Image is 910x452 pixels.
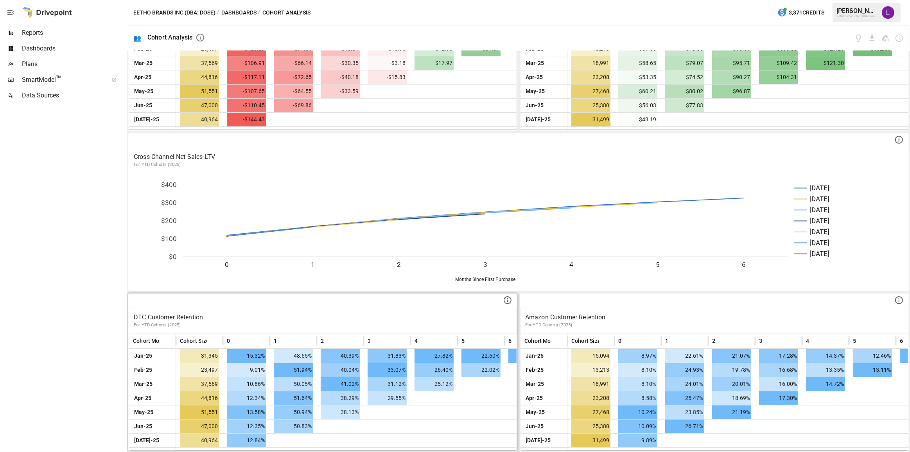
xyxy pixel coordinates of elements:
div: Libby Knowles [882,6,894,19]
text: $300 [161,199,177,207]
span: 50.94% [274,405,313,419]
span: $104.31 [759,70,798,84]
span: $80.02 [665,85,704,98]
span: -$15.83 [368,70,407,84]
span: 27,468 [571,85,610,98]
span: 22.61% [665,349,704,363]
span: $53.35 [618,70,657,84]
span: May-25 [524,85,546,98]
span: 21.07% [712,349,751,363]
span: 23,208 [571,70,610,84]
span: 40.39% [321,349,360,363]
span: 17.30% [759,391,798,405]
span: -$40.18 [321,70,360,84]
span: 22.60% [461,349,501,363]
span: 2 [321,337,324,345]
span: 3,871 Credits [789,8,824,18]
span: Mar-25 [133,377,154,391]
span: -$3.18 [368,56,407,70]
span: 8.58% [618,391,657,405]
text: [DATE] [809,228,829,236]
span: 44,816 [180,391,219,405]
text: $400 [161,181,177,189]
text: [DATE] [809,195,829,203]
button: Sort [418,335,429,346]
text: $200 [161,217,177,225]
text: [DATE] [809,184,829,192]
span: 51.94% [274,363,313,377]
span: [DATE]-25 [524,434,552,447]
span: 27,468 [571,405,610,419]
button: Sort [810,335,821,346]
span: 23,208 [571,391,610,405]
span: 44,816 [180,70,219,84]
button: Sort [278,335,289,346]
span: 4 [806,337,809,345]
span: [DATE]-25 [524,113,552,126]
text: [DATE] [809,239,829,247]
span: 10.24% [618,405,657,419]
span: 2 [712,337,715,345]
span: 33.07% [368,363,407,377]
span: $17.97 [415,56,454,70]
button: Sort [716,335,727,346]
span: 25,380 [571,99,610,112]
span: 24.01% [665,377,704,391]
span: -$144.43 [227,113,266,126]
div: / [258,8,261,18]
div: Eetho Brands Inc (DBA: Dose) [836,14,877,18]
span: 14.37% [806,349,845,363]
span: 6 [508,337,512,345]
text: $0 [169,253,177,261]
span: -$110.45 [227,99,266,112]
text: 3 [483,261,487,268]
span: 15,094 [571,349,610,363]
span: 6 [900,337,903,345]
span: 31.83% [368,349,407,363]
span: 18,991 [571,377,610,391]
span: 10.86% [227,377,266,391]
button: Sort [599,335,610,346]
span: 10.09% [618,420,657,433]
span: 50.05% [274,377,313,391]
span: 15.32% [227,349,266,363]
button: Sort [465,335,476,346]
text: 5 [656,261,660,268]
span: 12.46% [853,349,892,363]
span: 8.10% [618,363,657,377]
p: For YTD Cohorts (2025) [525,322,903,328]
text: [DATE] [809,217,829,225]
span: Plans [22,59,125,69]
span: 51,551 [180,85,219,98]
button: Save as Google Doc [881,34,890,43]
span: 37,569 [180,377,219,391]
button: Eetho Brands Inc (DBA: Dose) [133,8,215,18]
span: 37,569 [180,56,219,70]
div: / [217,8,220,18]
span: 12.35% [227,420,266,433]
text: 2 [397,261,401,268]
span: Jan-25 [133,349,153,363]
span: -$107.65 [227,85,266,98]
span: 31,499 [571,113,610,126]
span: 40.04% [321,363,360,377]
button: Sort [325,335,336,346]
span: 12.34% [227,391,266,405]
span: $56.03 [618,99,657,112]
span: 13.11% [853,363,892,377]
div: Cohort Analysis [147,34,192,41]
span: 26.40% [415,363,454,377]
span: Dashboards [22,44,125,53]
span: 21.19% [712,405,751,419]
div: 👥 [133,34,141,42]
span: $74.52 [665,70,704,84]
span: 1 [665,337,668,345]
span: 9.01% [227,363,266,377]
span: 25.47% [665,391,704,405]
span: 8.97% [618,349,657,363]
span: $77.83 [665,99,704,112]
span: 12.84% [227,434,266,447]
button: Sort [763,335,774,346]
button: Sort [622,335,633,346]
span: 26.71% [665,420,704,433]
